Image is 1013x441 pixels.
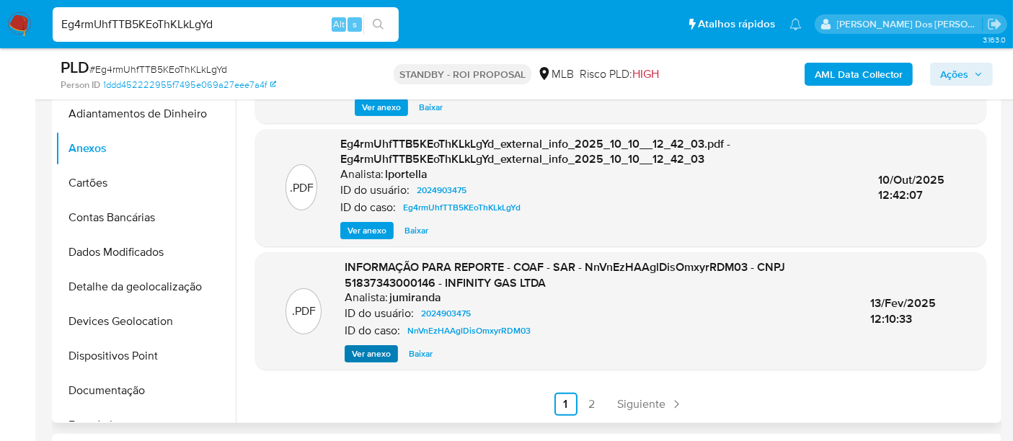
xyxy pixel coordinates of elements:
[580,393,603,416] a: Ir a la página 2
[292,303,316,319] p: .PDF
[394,64,531,84] p: STANDBY - ROI PROPOSAL
[345,290,388,305] p: Analista:
[417,182,466,199] span: 2024903475
[348,223,386,238] span: Ver anexo
[290,180,314,196] p: .PDF
[632,66,659,82] span: HIGH
[56,339,236,373] button: Dispositivos Point
[409,347,433,361] span: Baixar
[333,17,345,31] span: Alt
[56,269,236,304] button: Detalhe da geolocalização
[56,200,236,235] button: Contas Bancárias
[407,322,531,339] span: NnVnEzHAAglDisOmxyrRDM03
[402,322,536,339] a: NnVnEzHAAglDisOmxyrRDM03
[56,304,236,339] button: Devices Geolocation
[940,63,968,86] span: Ações
[404,223,428,238] span: Baixar
[345,259,785,291] span: INFORMAÇÃO PARA REPORTE - COAF - SAR - NnVnEzHAAglDisOmxyrRDM03 - CNPJ 51837343000146 - INFINITY ...
[389,290,441,305] h6: jumiranda
[421,305,471,322] span: 2024903475
[255,393,986,416] nav: Paginación
[345,345,398,362] button: Ver anexo
[340,222,394,239] button: Ver anexo
[983,34,1006,45] span: 3.163.0
[56,235,236,269] button: Dados Modificados
[56,97,236,131] button: Adiantamentos de Dinheiro
[987,17,1002,32] a: Sair
[580,66,659,82] span: Risco PLD:
[56,373,236,408] button: Documentação
[345,324,400,338] p: ID do caso:
[61,79,100,92] b: Person ID
[789,18,802,30] a: Notificações
[402,345,440,362] button: Baixar
[340,183,410,197] p: ID do usuário:
[56,166,236,200] button: Cartões
[412,99,450,116] button: Baixar
[362,100,401,115] span: Ver anexo
[805,63,913,86] button: AML Data Collector
[618,398,666,410] span: Siguiente
[89,62,227,76] span: # Eg4rmUhfTTB5KEoThKLkLgYd
[340,167,384,182] p: Analista:
[363,14,393,35] button: search-icon
[930,63,993,86] button: Ações
[355,99,408,116] button: Ver anexo
[397,199,526,216] a: Eg4rmUhfTTB5KEoThKLkLgYd
[56,131,236,166] button: Anexos
[340,200,396,215] p: ID do caso:
[103,79,276,92] a: 1ddd452222955f7495e069a27eee7a4f
[403,199,521,216] span: Eg4rmUhfTTB5KEoThKLkLgYd
[554,393,578,416] a: Ir a la página 1
[385,167,428,182] h6: lportella
[345,306,414,321] p: ID do usuário:
[870,295,936,327] span: 13/Fev/2025 12:10:33
[61,55,89,79] b: PLD
[537,66,574,82] div: MLB
[415,305,477,322] a: 2024903475
[411,182,472,199] a: 2024903475
[352,347,391,361] span: Ver anexo
[698,17,775,32] span: Atalhos rápidos
[879,171,945,204] span: 10/Out/2025 12:42:07
[815,63,903,86] b: AML Data Collector
[397,222,435,239] button: Baixar
[837,17,983,31] p: renato.lopes@mercadopago.com.br
[53,15,399,34] input: Pesquise usuários ou casos...
[419,100,443,115] span: Baixar
[353,17,357,31] span: s
[340,135,730,168] span: Eg4rmUhfTTB5KEoThKLkLgYd_external_info_2025_10_10__12_42_03.pdf - Eg4rmUhfTTB5KEoThKLkLgYd_extern...
[612,393,689,416] a: Siguiente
